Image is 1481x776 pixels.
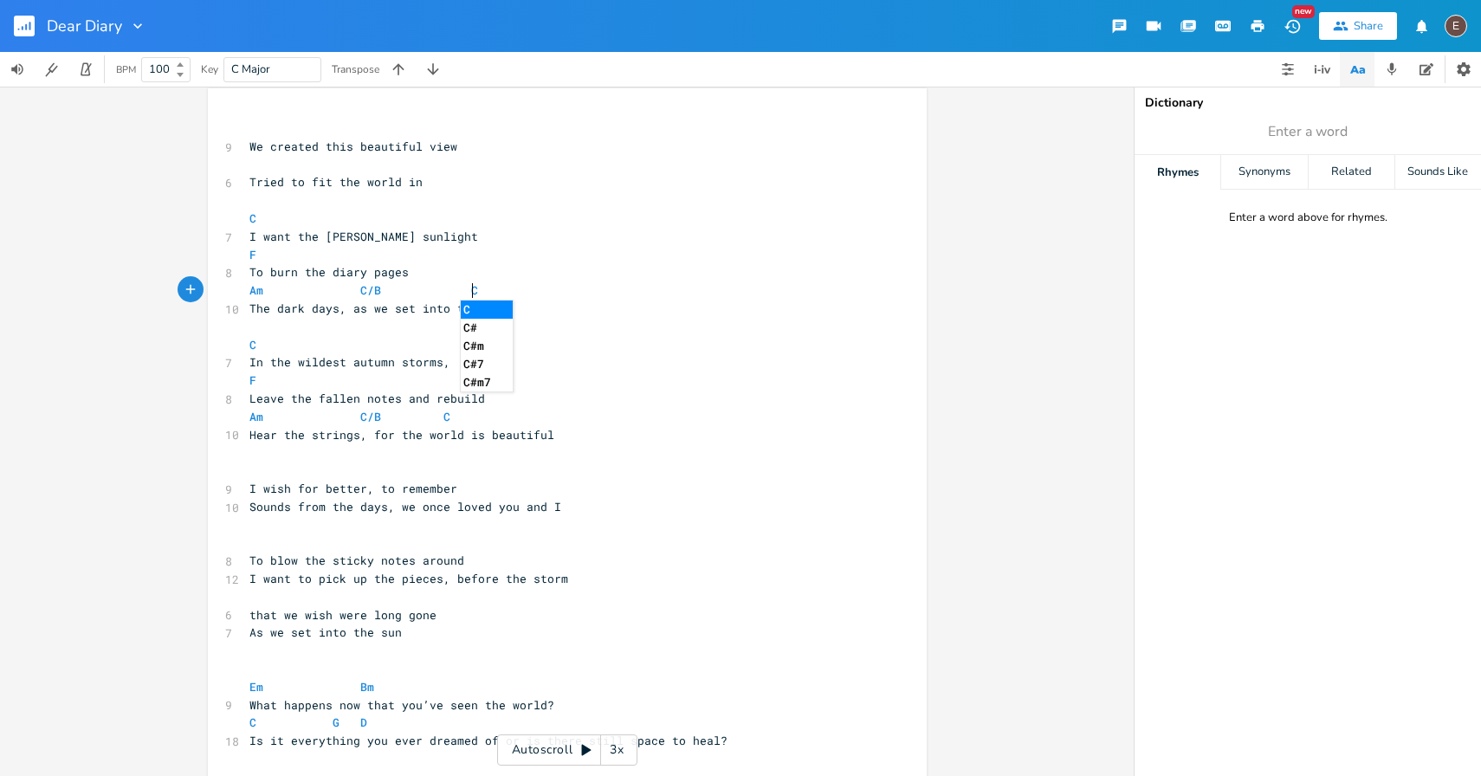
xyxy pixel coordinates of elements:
[333,715,340,730] span: G
[461,373,513,391] li: C#m7
[332,64,379,74] div: Transpose
[461,355,513,373] li: C#7
[249,282,263,298] span: Am
[249,391,485,406] span: Leave the fallen notes and rebuild
[249,553,464,568] span: To blow the sticky notes around
[249,697,554,713] span: What happens now that you’ve seen the world?
[249,481,457,496] span: I wish for better, to remember
[249,301,506,316] span: The dark days, as we set into the sun
[1145,97,1471,109] div: Dictionary
[249,679,263,695] span: Em
[461,301,513,319] li: C
[1221,155,1307,190] div: Synonyms
[249,210,256,226] span: C
[201,64,218,74] div: Key
[1395,155,1481,190] div: Sounds Like
[1268,122,1348,142] span: Enter a word
[249,264,409,280] span: To burn the diary pages
[1275,10,1310,42] button: New
[497,734,637,766] div: Autoscroll
[249,715,256,730] span: C
[249,409,263,424] span: Am
[461,319,513,337] li: C#
[360,679,374,695] span: Bm
[116,65,136,74] div: BPM
[1354,18,1383,34] div: Share
[47,18,122,34] span: Dear Diary
[461,337,513,355] li: C#m
[360,715,367,730] span: D
[249,624,402,640] span: As we set into the sun
[249,354,450,370] span: In the wildest autumn storms,
[471,282,478,298] span: C
[249,139,457,154] span: We created this beautiful view
[231,61,270,77] span: C Major
[249,499,561,514] span: Sounds from the days, we once loved you and I
[249,733,728,748] span: Is it everything you ever dreamed of or is there still space to heal?
[1445,15,1467,37] div: edward
[1135,155,1220,190] div: Rhymes
[249,607,437,623] span: that we wish were long gone
[249,337,256,352] span: C
[1229,210,1387,225] div: Enter a word above for rhymes.
[1292,5,1315,18] div: New
[1319,12,1397,40] button: Share
[249,571,568,586] span: I want to pick up the pieces, before the storm
[1309,155,1394,190] div: Related
[249,247,256,262] span: F
[360,282,381,298] span: C/B
[601,734,632,766] div: 3x
[249,427,554,443] span: Hear the strings, for the world is beautiful
[249,229,478,244] span: I want the [PERSON_NAME] sunlight
[249,174,423,190] span: Tried to fit the world in
[1445,6,1467,46] button: E
[249,372,256,388] span: F
[443,409,450,424] span: C
[360,409,381,424] span: C/B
